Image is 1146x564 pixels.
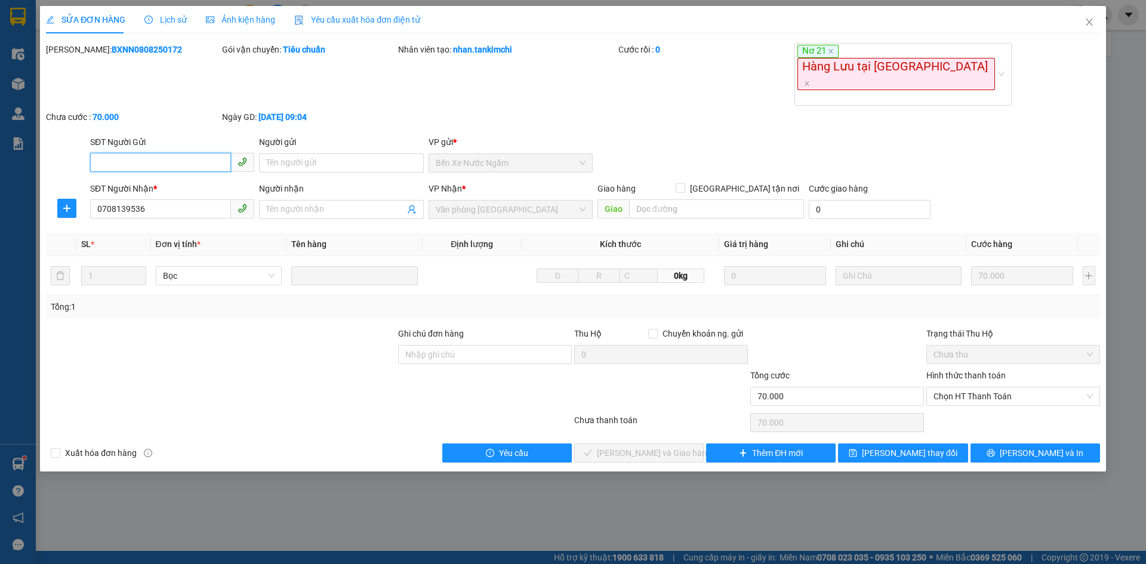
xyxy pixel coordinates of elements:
span: Tổng cước [750,371,790,380]
span: phone [238,204,247,213]
input: VD: Bàn, Ghế [291,266,418,285]
span: printer [987,449,995,458]
span: edit [46,16,54,24]
div: Tổng: 1 [51,300,442,313]
span: Yêu cầu xuất hóa đơn điện tử [294,15,420,24]
span: SL [81,239,91,249]
span: picture [206,16,214,24]
span: Bọc [163,267,275,285]
span: phone [238,157,247,167]
span: Ảnh kiện hàng [206,15,275,24]
span: Thu Hộ [574,329,602,338]
span: close [804,81,810,87]
span: Văn phòng Đà Nẵng [436,201,586,218]
b: BXNN0808250172 [112,45,182,54]
span: Tên hàng [291,239,326,249]
div: Trạng thái Thu Hộ [926,327,1100,340]
span: Chuyển khoản ng. gửi [658,327,748,340]
span: Cước hàng [971,239,1012,249]
span: Định lượng [451,239,493,249]
button: exclamation-circleYêu cầu [442,443,572,463]
div: VP gửi [429,135,593,149]
input: Ghi Chú [836,266,962,285]
span: Kích thước [600,239,641,249]
div: Người gửi [259,135,423,149]
div: Ngày GD: [222,110,396,124]
label: Cước giao hàng [809,184,868,193]
img: icon [294,16,304,25]
span: user-add [407,205,417,214]
span: SỬA ĐƠN HÀNG [46,15,125,24]
span: Đơn vị tính [156,239,201,249]
span: [PERSON_NAME] thay đổi [862,446,957,460]
div: Gói vận chuyển: [222,43,396,56]
b: [DATE] 09:04 [258,112,307,122]
div: Chưa cước : [46,110,220,124]
span: Giao hàng [597,184,636,193]
th: Ghi chú [831,233,967,256]
input: C [620,269,658,283]
button: check[PERSON_NAME] và Giao hàng [574,443,704,463]
button: printer[PERSON_NAME] và In [971,443,1100,463]
div: [PERSON_NAME]: [46,43,220,56]
span: close [828,48,834,54]
input: 0 [971,266,1073,285]
b: 0 [655,45,660,54]
span: info-circle [144,449,152,457]
span: close [1085,17,1094,27]
span: save [849,449,857,458]
div: Chưa thanh toán [573,414,749,434]
button: delete [51,266,70,285]
span: Xuất hóa đơn hàng [60,446,141,460]
span: [GEOGRAPHIC_DATA] tận nơi [685,182,804,195]
div: Nhân viên tạo: [398,43,616,56]
span: clock-circle [144,16,153,24]
span: Chưa thu [934,346,1093,363]
span: Giá trị hàng [724,239,768,249]
span: [PERSON_NAME] và In [1000,446,1083,460]
span: Giao [597,199,629,218]
span: plus [739,449,747,458]
span: Hàng Lưu tại [GEOGRAPHIC_DATA] [797,58,996,90]
b: nhan.tankimchi [453,45,512,54]
span: Chọn HT Thanh Toán [934,387,1093,405]
span: 0kg [658,269,704,283]
input: D [537,269,579,283]
span: Nơ 21 [797,45,839,58]
input: Dọc đường [629,199,804,218]
div: Cước rồi : [618,43,792,56]
span: Yêu cầu [499,446,528,460]
button: plusThêm ĐH mới [706,443,836,463]
input: Ghi chú đơn hàng [398,345,572,364]
span: exclamation-circle [486,449,494,458]
button: Close [1073,6,1106,39]
button: plus [1083,266,1095,285]
button: save[PERSON_NAME] thay đổi [838,443,968,463]
span: plus [58,204,76,213]
input: R [578,269,620,283]
b: 70.000 [93,112,119,122]
input: Cước giao hàng [809,200,931,219]
div: SĐT Người Nhận [90,182,254,195]
span: VP Nhận [429,184,462,193]
div: SĐT Người Gửi [90,135,254,149]
button: plus [57,199,76,218]
b: Tiêu chuẩn [283,45,325,54]
span: Lịch sử [144,15,187,24]
span: Thêm ĐH mới [752,446,803,460]
span: Bến Xe Nước Ngầm [436,154,586,172]
label: Hình thức thanh toán [926,371,1006,380]
input: 0 [724,266,825,285]
label: Ghi chú đơn hàng [398,329,464,338]
div: Người nhận [259,182,423,195]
